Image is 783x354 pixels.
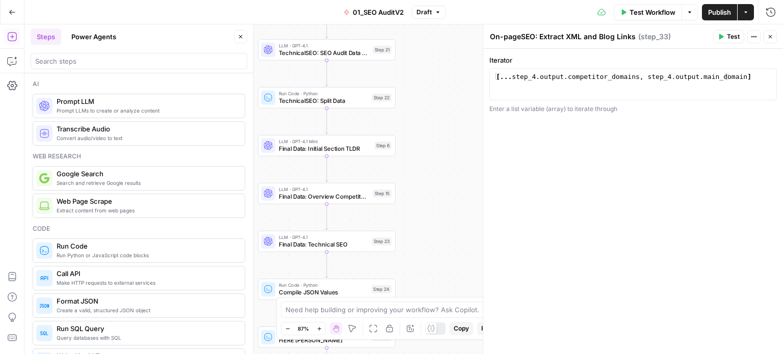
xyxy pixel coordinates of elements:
[279,192,370,201] span: Final Data: Overview Competitor Analysis
[57,279,237,287] span: Make HTTP requests to external services
[279,288,368,296] span: Compile JSON Values
[258,231,396,252] div: LLM · GPT-4.1Final Data: Technical SEOStep 23
[454,324,469,333] span: Copy
[375,142,391,150] div: Step 6
[489,55,777,65] label: Iterator
[279,42,370,49] span: LLM · GPT-4.1
[65,29,122,45] button: Power Agents
[279,144,371,153] span: Final Data: Initial Section TLDR
[258,39,396,61] div: LLM · GPT-4.1TechnicalSEO: SEO Audit Data ReorganizationStep 21
[279,282,368,289] span: Run Code · Python
[31,29,61,45] button: Steps
[35,56,243,66] input: Search steps
[33,79,245,89] div: Ai
[713,30,744,43] button: Test
[57,134,237,142] span: Convert audio/video to text
[337,4,410,20] button: 01_SEO AuditV2
[708,7,731,17] span: Publish
[372,94,391,102] div: Step 22
[416,8,432,17] span: Draft
[279,234,369,241] span: LLM · GPT-4.1
[372,237,391,246] div: Step 23
[57,96,237,106] span: Prompt LLM
[57,196,237,206] span: Web Page Scrape
[325,252,328,278] g: Edge from step_23 to step_24
[638,32,671,42] span: ( step_33 )
[727,32,740,41] span: Test
[258,326,396,348] div: Run Code · PythonHERE [PERSON_NAME]Step 28
[325,12,328,38] g: Edge from step_19 to step_21
[279,48,370,57] span: TechnicalSEO: SEO Audit Data Reorganization
[258,87,396,108] div: Run Code · PythonTechnicalSEO: Split DataStep 22
[489,104,777,114] div: Enter a list variable (array) to iterate through
[325,156,328,182] g: Edge from step_6 to step_15
[57,334,237,342] span: Query databases with SQL
[477,322,502,335] button: Paste
[353,7,404,17] span: 01_SEO AuditV2
[57,206,237,214] span: Extract content from web pages
[279,96,369,105] span: TechnicalSEO: Split Data
[57,169,237,179] span: Google Search
[412,6,446,19] button: Draft
[298,324,309,333] span: 87%
[372,333,391,341] div: Step 28
[630,7,675,17] span: Test Workflow
[258,183,396,204] div: LLM · GPT-4.1Final Data: Overview Competitor AnalysisStep 15
[57,306,237,314] span: Create a valid, structured JSON object
[33,152,245,161] div: Web research
[450,322,473,335] button: Copy
[57,296,237,306] span: Format JSON
[279,138,371,145] span: LLM · GPT-4.1 Mini
[490,32,636,42] textarea: On-pageSEO: Extract XML and Blog Links
[258,279,396,300] div: Run Code · PythonCompile JSON ValuesStep 24
[372,285,391,293] div: Step 24
[258,135,396,156] div: LLM · GPT-4.1 MiniFinal Data: Initial Section TLDRStep 6
[325,204,328,230] g: Edge from step_15 to step_23
[325,60,328,86] g: Edge from step_21 to step_22
[33,224,245,233] div: Code
[279,186,370,193] span: LLM · GPT-4.1
[57,106,237,115] span: Prompt LLMs to create or analyze content
[57,323,237,334] span: Run SQL Query
[614,4,682,20] button: Test Workflow
[373,189,391,198] div: Step 15
[57,179,237,187] span: Search and retrieve Google results
[57,241,237,251] span: Run Code
[373,46,391,54] div: Step 21
[279,336,369,344] span: HERE [PERSON_NAME]
[57,268,237,279] span: Call API
[325,108,328,134] g: Edge from step_22 to step_6
[279,240,369,249] span: Final Data: Technical SEO
[702,4,737,20] button: Publish
[57,124,237,134] span: Transcribe Audio
[57,251,237,259] span: Run Python or JavaScript code blocks
[279,90,369,97] span: Run Code · Python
